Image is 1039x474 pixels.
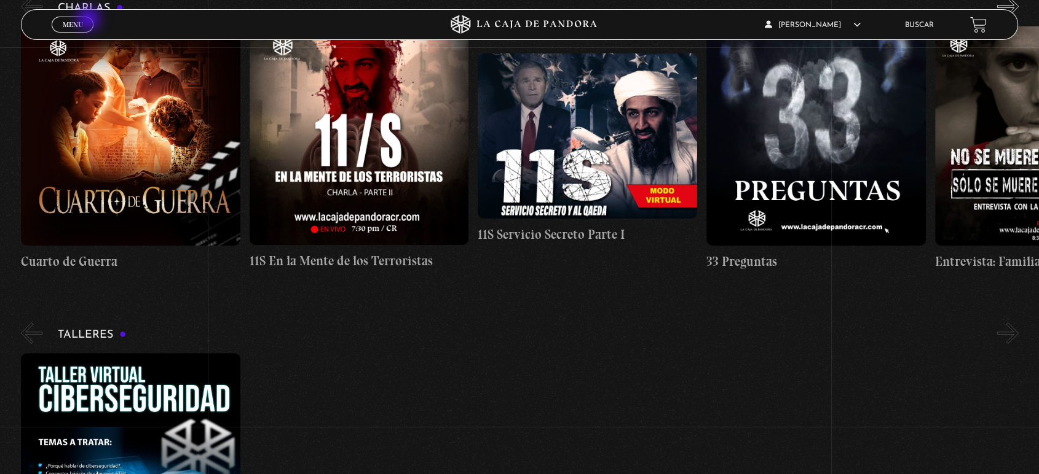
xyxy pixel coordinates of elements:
[904,21,933,29] a: Buscar
[21,322,42,344] button: Previous
[250,251,469,271] h4: 11S En la Mente de los Terroristas
[21,26,240,271] a: Cuarto de Guerra
[478,26,697,271] a: 11S Servicio Secreto Parte I
[58,329,127,341] h3: Talleres
[58,2,124,14] h3: Charlas
[58,31,87,40] span: Cerrar
[997,322,1019,344] button: Next
[970,17,987,33] a: View your shopping cart
[706,26,926,271] a: 33 Preguntas
[21,252,240,271] h4: Cuarto de Guerra
[250,26,469,271] a: 11S En la Mente de los Terroristas
[764,21,860,29] span: [PERSON_NAME]
[706,252,926,271] h4: 33 Preguntas
[478,225,697,244] h4: 11S Servicio Secreto Parte I
[63,21,83,28] span: Menu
